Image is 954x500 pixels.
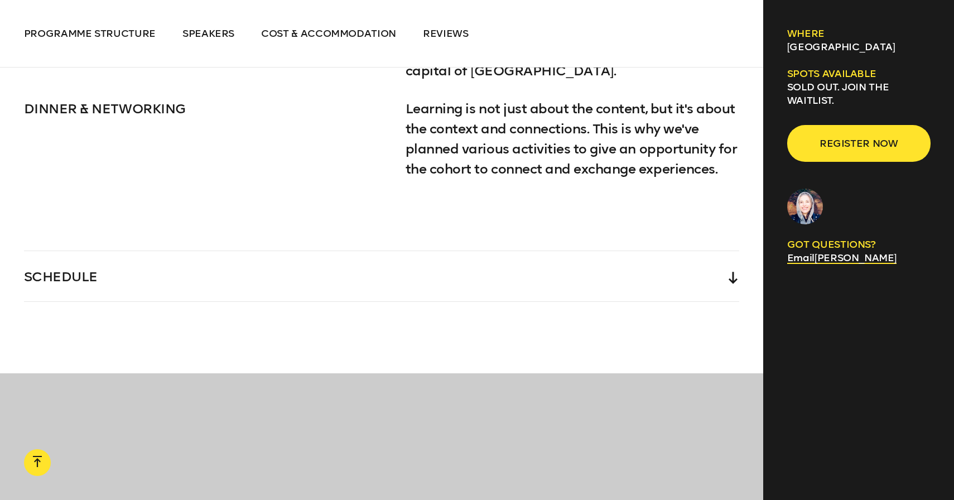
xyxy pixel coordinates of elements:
[787,40,931,54] p: [GEOGRAPHIC_DATA]
[24,27,156,40] span: Programme structure
[406,99,740,179] p: Learning is not just about the content, but it's about the context and connections. This is why w...
[787,238,931,251] p: GOT QUESTIONS?
[787,27,931,40] h6: Where
[261,27,396,40] span: Cost & Accommodation
[787,67,931,80] h6: Spots available
[423,27,469,40] span: Reviews
[805,133,913,154] span: Register now
[787,125,931,162] button: Register now
[182,27,234,40] span: Speakers
[787,80,931,107] p: SOLD OUT. Join the waitlist.
[24,99,382,119] p: DINNER & NETWORKING
[787,252,897,264] a: Email[PERSON_NAME]
[24,251,740,301] div: SCHEDULE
